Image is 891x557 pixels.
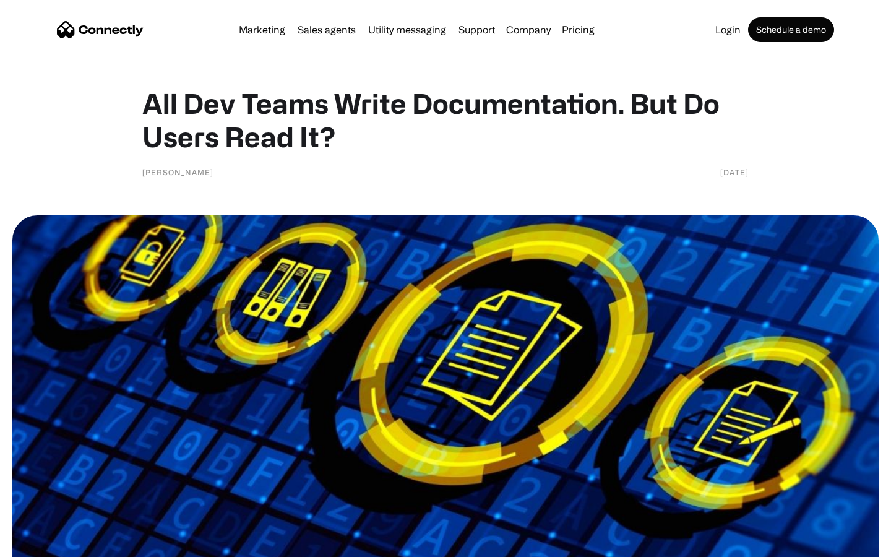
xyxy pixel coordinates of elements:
[12,535,74,553] aside: Language selected: English
[234,25,290,35] a: Marketing
[363,25,451,35] a: Utility messaging
[710,25,746,35] a: Login
[142,87,749,153] h1: All Dev Teams Write Documentation. But Do Users Read It?
[293,25,361,35] a: Sales agents
[25,535,74,553] ul: Language list
[720,166,749,178] div: [DATE]
[454,25,500,35] a: Support
[142,166,213,178] div: [PERSON_NAME]
[506,21,551,38] div: Company
[748,17,834,42] a: Schedule a demo
[557,25,600,35] a: Pricing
